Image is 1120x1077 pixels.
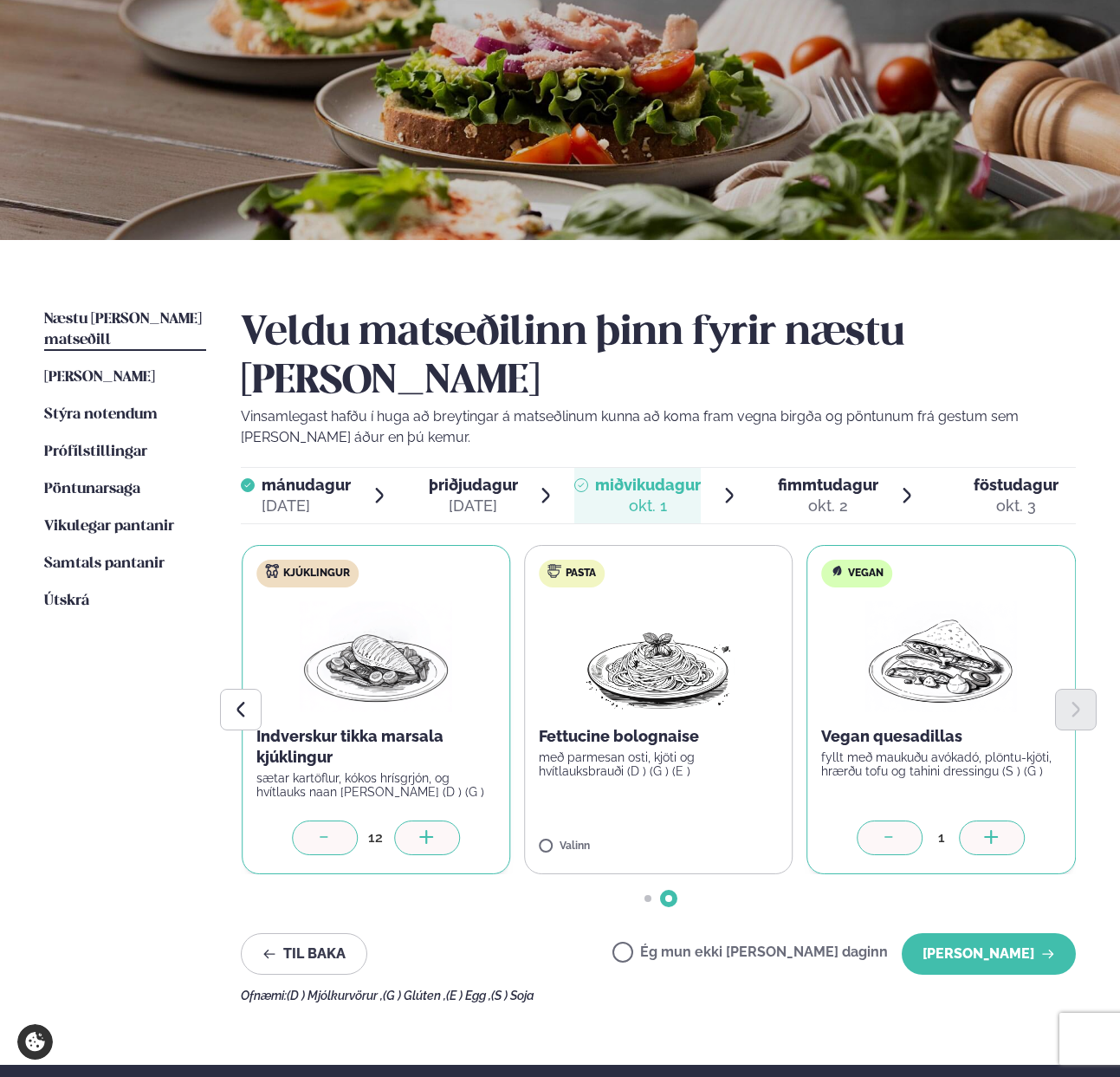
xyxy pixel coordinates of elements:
[44,479,140,500] a: Pöntunarsaga
[241,989,1076,1002] div: Ofnæmi:
[283,567,350,581] span: Kjúklingur
[220,689,262,730] button: Previous slide
[539,726,778,747] p: Fettucine bolognaise
[902,933,1076,975] button: [PERSON_NAME]
[429,496,518,516] div: [DATE]
[44,516,174,537] a: Vikulegar pantanir
[595,496,701,516] div: okt. 1
[256,726,495,768] p: Indverskur tikka marsala kjúklingur
[582,601,735,712] img: Spagetti.png
[1055,689,1097,730] button: Next slide
[566,567,596,581] span: Pasta
[595,476,701,494] span: miðvikudagur
[44,554,165,574] a: Samtals pantanir
[256,771,495,799] p: sætar kartöflur, kókos hrísgrjón, og hvítlauks naan [PERSON_NAME] (D ) (G )
[974,496,1058,516] div: okt. 3
[821,750,1060,778] p: fyllt með maukuðu avókadó, plöntu-kjöti, hrærðu tofu og tahini dressingu (S ) (G )
[44,519,174,534] span: Vikulegar pantanir
[241,406,1076,448] p: Vinsamlegast hafðu í huga að breytingar á matseðlinum kunna að koma fram vegna birgða og pöntunum...
[821,726,1060,747] p: Vegan quesadillas
[262,496,351,516] div: [DATE]
[539,750,778,778] p: með parmesan osti, kjöti og hvítlauksbrauði (D ) (G ) (E )
[44,407,158,422] span: Stýra notendum
[547,564,561,578] img: pasta.svg
[265,564,279,578] img: chicken.svg
[44,482,140,496] span: Pöntunarsaga
[287,989,383,1002] span: (D ) Mjólkurvörur ,
[974,476,1058,494] span: föstudagur
[44,370,155,385] span: [PERSON_NAME]
[44,556,165,571] span: Samtals pantanir
[241,933,367,975] button: Til baka
[446,989,491,1002] span: (E ) Egg ,
[491,989,534,1002] span: (S ) Soja
[383,989,446,1002] span: (G ) Glúten ,
[358,827,394,847] div: 12
[300,601,452,712] img: Chicken-breast.png
[17,1024,53,1060] a: Cookie settings
[865,601,1018,712] img: Quesadilla.png
[241,309,1076,406] h2: Veldu matseðilinn þinn fyrir næstu [PERSON_NAME]
[44,444,147,459] span: Prófílstillingar
[44,442,147,463] a: Prófílstillingar
[44,594,89,608] span: Útskrá
[44,405,158,425] a: Stýra notendum
[923,827,960,847] div: 1
[44,591,89,612] a: Útskrá
[262,476,351,494] span: mánudagur
[644,895,651,902] span: Go to slide 1
[830,564,844,578] img: Vegan.svg
[429,476,518,494] span: þriðjudagur
[44,309,206,351] a: Næstu [PERSON_NAME] matseðill
[44,367,155,388] a: [PERSON_NAME]
[665,895,672,902] span: Go to slide 2
[778,476,878,494] span: fimmtudagur
[778,496,878,516] div: okt. 2
[44,312,202,347] span: Næstu [PERSON_NAME] matseðill
[848,567,884,581] span: Vegan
